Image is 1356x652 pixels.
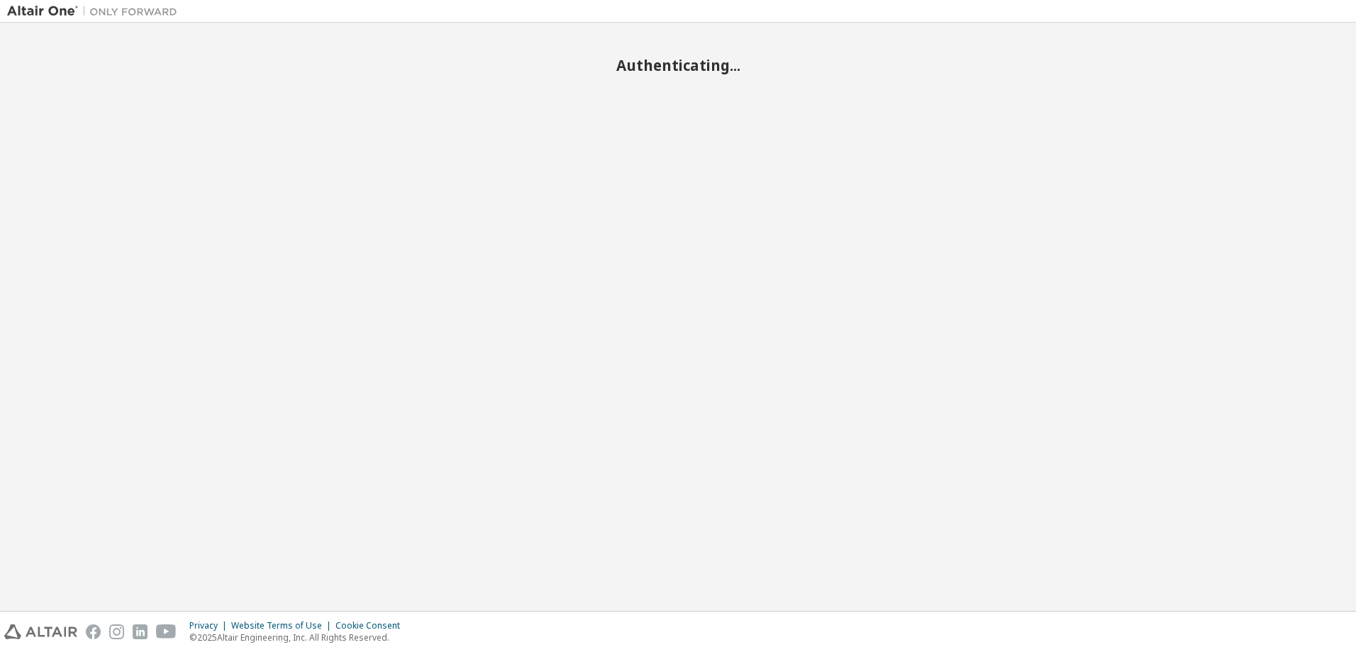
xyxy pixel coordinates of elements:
[7,56,1349,74] h2: Authenticating...
[335,620,409,631] div: Cookie Consent
[4,624,77,639] img: altair_logo.svg
[156,624,177,639] img: youtube.svg
[231,620,335,631] div: Website Terms of Use
[86,624,101,639] img: facebook.svg
[7,4,184,18] img: Altair One
[189,631,409,643] p: © 2025 Altair Engineering, Inc. All Rights Reserved.
[133,624,148,639] img: linkedin.svg
[189,620,231,631] div: Privacy
[109,624,124,639] img: instagram.svg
